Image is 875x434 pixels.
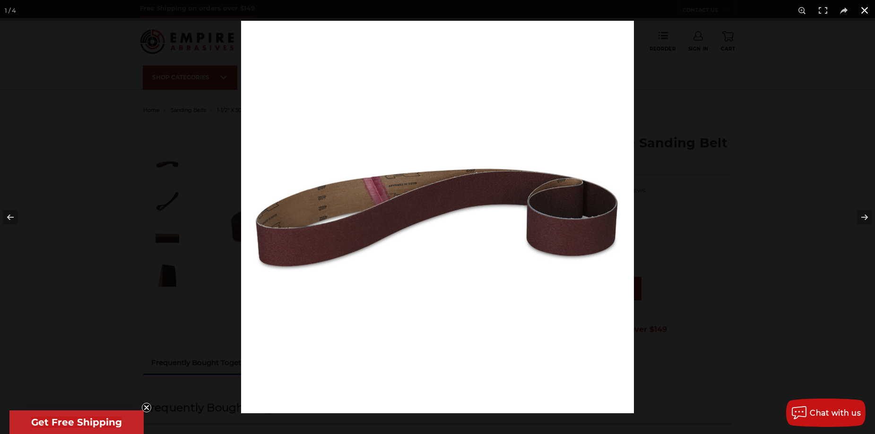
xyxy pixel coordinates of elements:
[241,21,634,413] img: 1.5_x_30_Aluminum_Oxide_Sanding_Belt_-1__48444.1704488190.jpg
[786,399,866,427] button: Chat with us
[810,408,861,417] span: Chat with us
[142,403,151,412] button: Close teaser
[31,417,122,428] span: Get Free Shipping
[842,194,875,241] button: Next (arrow right)
[9,410,144,434] div: Get Free ShippingClose teaser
